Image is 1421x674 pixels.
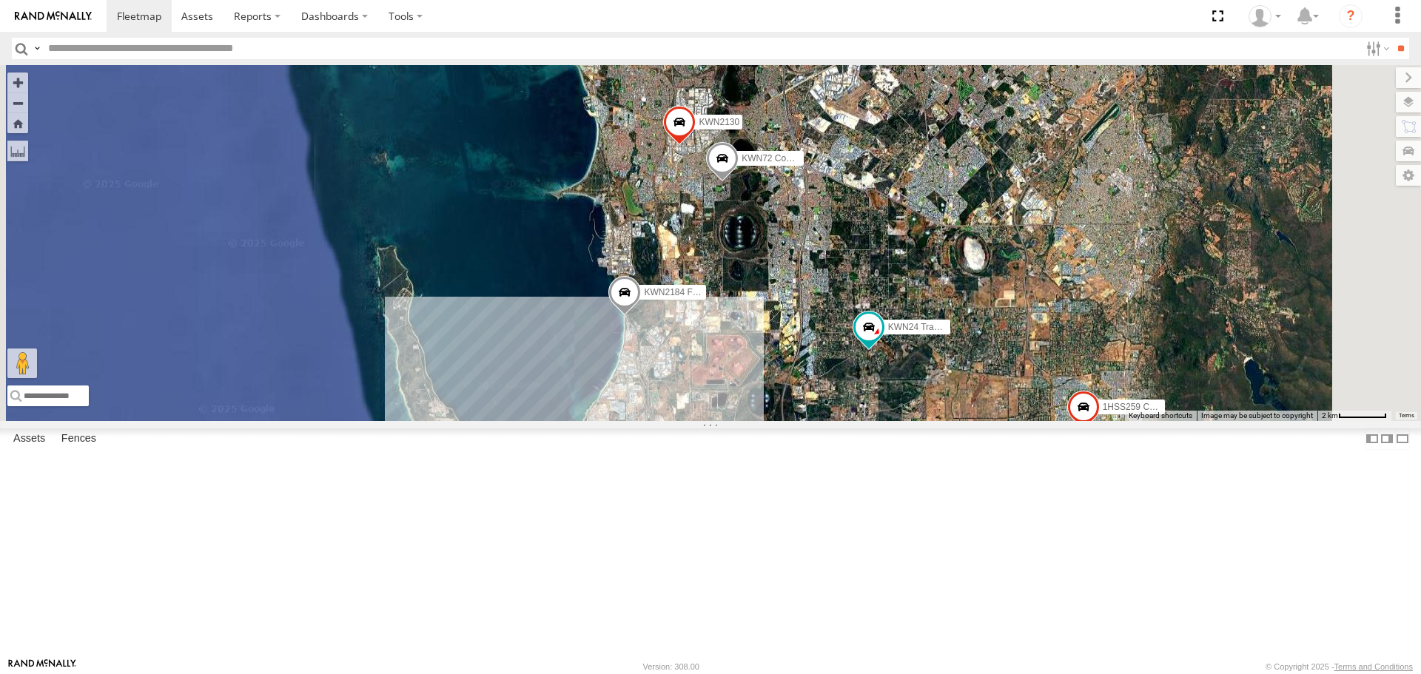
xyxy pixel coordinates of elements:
[7,141,28,161] label: Measure
[1201,411,1313,419] span: Image may be subject to copyright
[1360,38,1392,59] label: Search Filter Options
[1243,5,1286,27] div: Andrew Fisher
[6,429,53,450] label: Assets
[1396,165,1421,186] label: Map Settings
[699,117,739,127] span: KWN2130
[7,73,28,92] button: Zoom in
[1380,428,1394,450] label: Dock Summary Table to the Right
[31,38,43,59] label: Search Query
[643,662,699,671] div: Version: 308.00
[1334,662,1413,671] a: Terms and Conditions
[1339,4,1363,28] i: ?
[1399,412,1414,418] a: Terms (opens in new tab)
[1395,428,1410,450] label: Hide Summary Table
[1317,411,1391,421] button: Map Scale: 2 km per 62 pixels
[1266,662,1413,671] div: © Copyright 2025 -
[15,11,92,21] img: rand-logo.svg
[7,113,28,133] button: Zoom Home
[1365,428,1380,450] label: Dock Summary Table to the Left
[7,348,37,378] button: Drag Pegman onto the map to open Street View
[7,92,28,113] button: Zoom out
[1322,411,1338,419] span: 2 km
[54,429,104,450] label: Fences
[742,154,850,164] span: KWN72 Compliance Officer
[1129,411,1192,421] button: Keyboard shortcuts
[888,323,949,333] span: KWN24 Tractor
[644,288,752,298] span: KWN2184 Facility Cleaning
[8,659,76,674] a: Visit our Website
[1103,402,1253,413] span: 1HSS259 Coor.Enviro Plan & Develop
